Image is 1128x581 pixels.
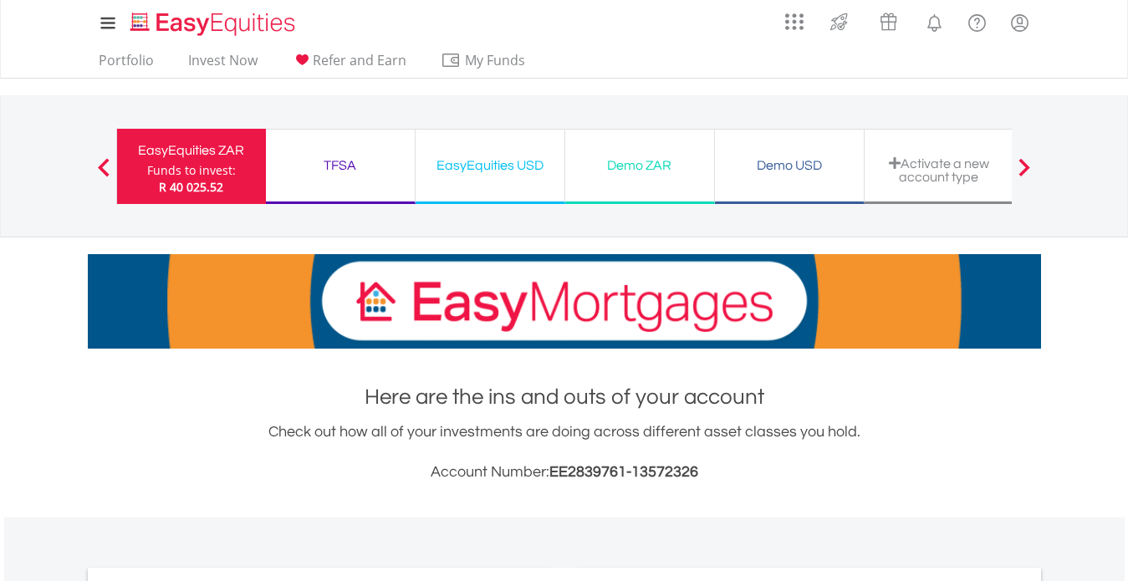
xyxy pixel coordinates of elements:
div: Demo USD [725,154,854,177]
h3: Account Number: [88,461,1041,484]
div: Funds to invest: [147,162,236,179]
a: FAQ's and Support [956,4,998,38]
div: Demo ZAR [575,154,704,177]
div: TFSA [276,154,405,177]
h1: Here are the ins and outs of your account [88,382,1041,412]
span: R 40 025.52 [159,179,223,195]
a: AppsGrid [774,4,814,31]
span: EE2839761-13572326 [549,464,698,480]
img: thrive-v2.svg [825,8,853,35]
span: My Funds [441,49,550,71]
img: EasyMortage Promotion Banner [88,254,1041,349]
a: Invest Now [181,52,264,78]
div: Check out how all of your investments are doing across different asset classes you hold. [88,420,1041,484]
div: EasyEquities ZAR [127,139,256,162]
img: grid-menu-icon.svg [785,13,804,31]
span: Refer and Earn [313,51,406,69]
img: vouchers-v2.svg [875,8,902,35]
a: Notifications [913,4,956,38]
a: Home page [124,4,302,38]
a: My Profile [998,4,1041,41]
img: EasyEquities_Logo.png [127,10,302,38]
div: Activate a new account type [875,156,1003,184]
a: Refer and Earn [285,52,413,78]
a: Vouchers [864,4,913,35]
div: EasyEquities USD [426,154,554,177]
a: Portfolio [92,52,161,78]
